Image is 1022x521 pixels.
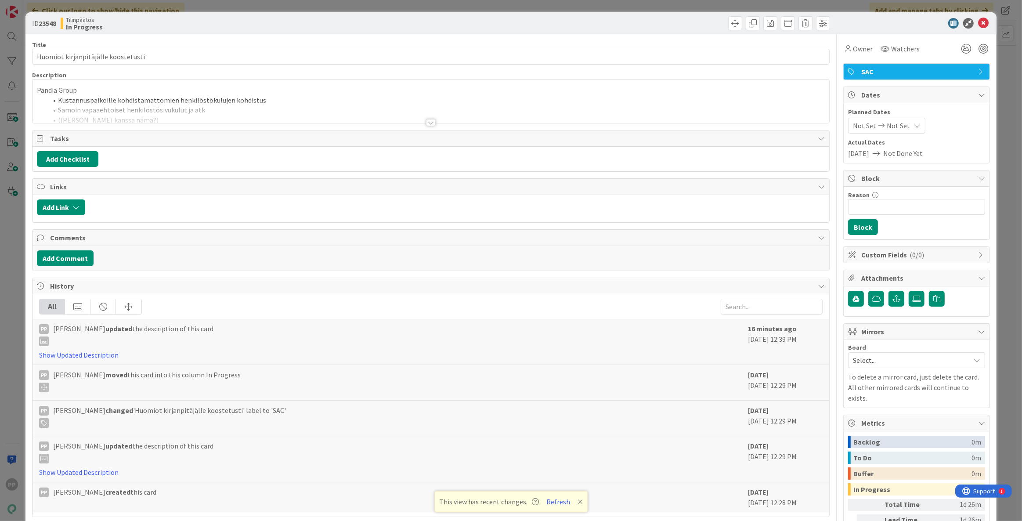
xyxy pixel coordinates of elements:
[748,488,769,496] b: [DATE]
[37,250,94,266] button: Add Comment
[853,120,876,131] span: Not Set
[39,441,49,451] div: PP
[748,324,797,333] b: 16 minutes ago
[748,487,823,508] div: [DATE] 12:28 PM
[861,90,974,100] span: Dates
[39,488,49,497] div: PP
[543,496,573,507] button: Refresh
[748,369,823,396] div: [DATE] 12:29 PM
[39,468,119,477] a: Show Updated Description
[105,324,132,333] b: updated
[18,1,40,12] span: Support
[46,4,48,11] div: 1
[971,452,981,464] div: 0m
[861,66,974,77] span: SAC
[971,467,981,480] div: 0m
[53,405,286,428] span: [PERSON_NAME] 'Huomiot kirjanpitäjälle koostetusti' label to 'SAC'
[105,370,127,379] b: moved
[40,299,65,314] div: All
[971,436,981,448] div: 0m
[53,441,213,463] span: [PERSON_NAME] the description of this card
[32,71,66,79] span: Description
[861,326,974,337] span: Mirrors
[721,299,823,315] input: Search...
[853,43,873,54] span: Owner
[936,499,981,511] div: 1d 26m
[37,151,98,167] button: Add Checklist
[748,405,823,431] div: [DATE] 12:29 PM
[39,406,49,416] div: PP
[37,199,85,215] button: Add Link
[848,372,985,403] p: To delete a mirror card, just delete the card. All other mirrored cards will continue to exists.
[885,499,933,511] div: Total Time
[853,354,965,366] span: Select...
[748,323,823,360] div: [DATE] 12:39 PM
[47,95,825,105] li: Kustannuspaikoille kohdistamattomien henkilöstökulujen kohdistus
[66,23,103,30] b: In Progress
[848,191,870,199] label: Reason
[50,281,813,291] span: History
[105,488,130,496] b: created
[50,232,813,243] span: Comments
[39,19,56,28] b: 23548
[853,483,960,496] div: In Progress
[32,49,830,65] input: type card name here...
[891,43,920,54] span: Watchers
[37,85,825,95] p: Pandia Group
[53,369,241,392] span: [PERSON_NAME] this card into this column In Progress
[53,323,213,346] span: [PERSON_NAME] the description of this card
[848,138,985,147] span: Actual Dates
[39,351,119,359] a: Show Updated Description
[861,173,974,184] span: Block
[853,452,971,464] div: To Do
[848,219,878,235] button: Block
[910,250,924,259] span: ( 0/0 )
[883,148,923,159] span: Not Done Yet
[105,406,133,415] b: changed
[32,41,46,49] label: Title
[748,441,823,478] div: [DATE] 12:29 PM
[39,370,49,380] div: PP
[853,467,971,480] div: Buffer
[748,370,769,379] b: [DATE]
[861,250,974,260] span: Custom Fields
[39,324,49,334] div: PP
[50,181,813,192] span: Links
[439,496,539,507] span: This view has recent changes.
[853,436,971,448] div: Backlog
[861,273,974,283] span: Attachments
[50,133,813,144] span: Tasks
[32,18,56,29] span: ID
[748,441,769,450] b: [DATE]
[861,418,974,428] span: Metrics
[848,148,869,159] span: [DATE]
[66,16,103,23] span: Tilinpäätös
[887,120,910,131] span: Not Set
[748,406,769,415] b: [DATE]
[53,487,156,497] span: [PERSON_NAME] this card
[960,483,981,496] div: 1d 26m
[848,344,866,351] span: Board
[105,441,132,450] b: updated
[848,108,985,117] span: Planned Dates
